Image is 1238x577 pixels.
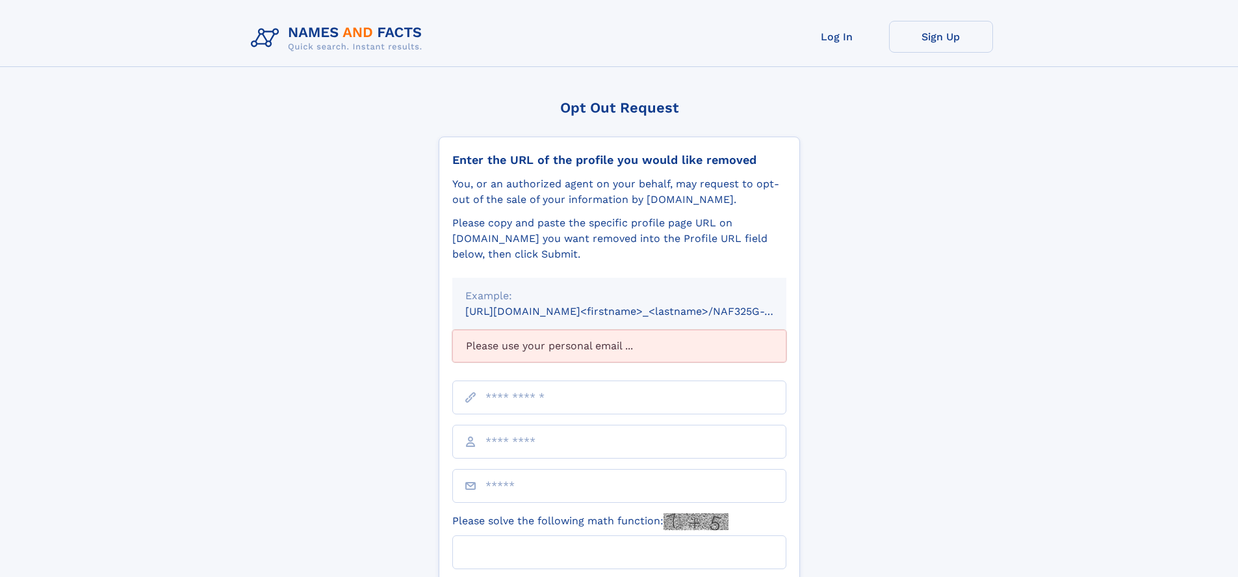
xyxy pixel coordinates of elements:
div: You, or an authorized agent on your behalf, may request to opt-out of the sale of your informatio... [452,176,786,208]
div: Please use your personal email ... [452,330,786,362]
div: Example: [465,288,773,304]
img: Logo Names and Facts [246,21,433,56]
label: Please solve the following math function: [452,513,729,530]
small: [URL][DOMAIN_NAME]<firstname>_<lastname>/NAF325G-xxxxxxxx [465,305,811,317]
div: Enter the URL of the profile you would like removed [452,153,786,167]
div: Please copy and paste the specific profile page URL on [DOMAIN_NAME] you want removed into the Pr... [452,215,786,262]
a: Log In [785,21,889,53]
div: Opt Out Request [439,100,800,116]
a: Sign Up [889,21,993,53]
